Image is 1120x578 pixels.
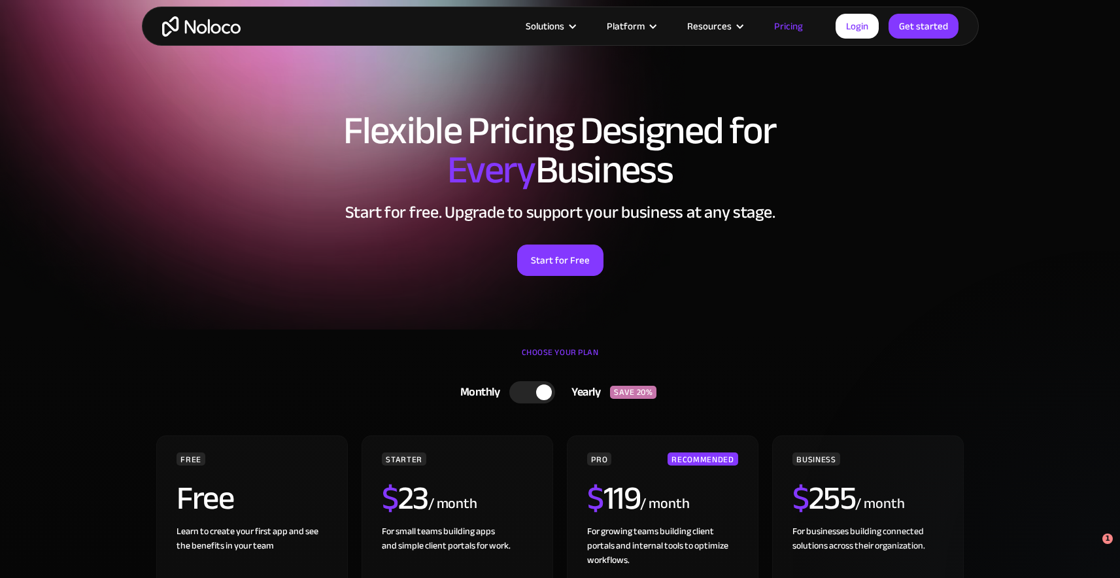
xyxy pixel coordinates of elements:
span: 1 [1102,534,1113,544]
div: RECOMMENDED [668,452,738,466]
h2: Start for free. Upgrade to support your business at any stage. [155,203,966,222]
div: SAVE 20% [610,386,656,399]
a: Get started [889,14,959,39]
h2: 119 [587,482,640,515]
div: Platform [590,18,671,35]
span: Every [447,133,535,207]
h1: Flexible Pricing Designed for Business [155,111,966,190]
div: BUSINESS [792,452,840,466]
span: $ [382,467,398,529]
h2: 23 [382,482,428,515]
a: home [162,16,241,37]
h2: Free [177,482,233,515]
h2: 255 [792,482,855,515]
span: $ [792,467,809,529]
div: FREE [177,452,205,466]
div: Resources [687,18,732,35]
a: Start for Free [517,245,603,276]
div: Monthly [444,382,510,402]
div: Resources [671,18,758,35]
a: Login [836,14,879,39]
div: / month [428,494,477,515]
div: CHOOSE YOUR PLAN [155,343,966,375]
div: Solutions [509,18,590,35]
div: Yearly [555,382,610,402]
span: $ [587,467,603,529]
div: Solutions [526,18,564,35]
div: / month [855,494,904,515]
a: Pricing [758,18,819,35]
div: / month [640,494,689,515]
div: STARTER [382,452,426,466]
div: PRO [587,452,611,466]
iframe: Intercom live chat [1076,534,1107,565]
div: Platform [607,18,645,35]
